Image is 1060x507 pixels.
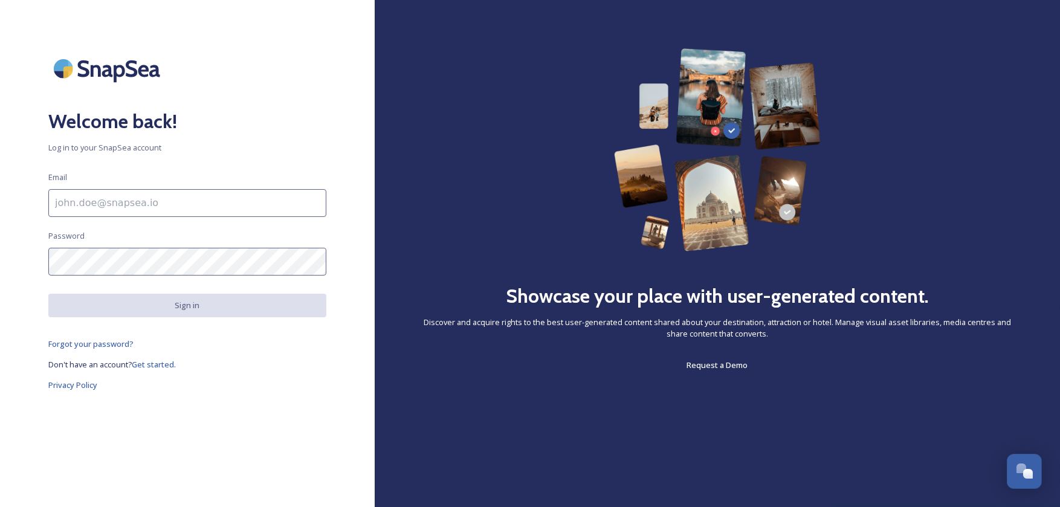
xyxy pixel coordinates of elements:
[48,107,326,136] h2: Welcome back!
[423,317,1012,340] span: Discover and acquire rights to the best user-generated content shared about your destination, att...
[48,230,85,242] span: Password
[48,378,326,392] a: Privacy Policy
[506,282,929,311] h2: Showcase your place with user-generated content.
[48,142,326,153] span: Log in to your SnapSea account
[48,48,169,89] img: SnapSea Logo
[614,48,821,251] img: 63b42ca75bacad526042e722_Group%20154-p-800.png
[48,294,326,317] button: Sign in
[48,189,326,217] input: john.doe@snapsea.io
[48,172,67,183] span: Email
[687,358,748,372] a: Request a Demo
[48,359,132,370] span: Don't have an account?
[687,360,748,370] span: Request a Demo
[48,338,134,349] span: Forgot your password?
[132,359,176,370] span: Get started.
[1007,454,1042,489] button: Open Chat
[48,337,326,351] a: Forgot your password?
[48,357,326,372] a: Don't have an account?Get started.
[48,379,97,390] span: Privacy Policy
